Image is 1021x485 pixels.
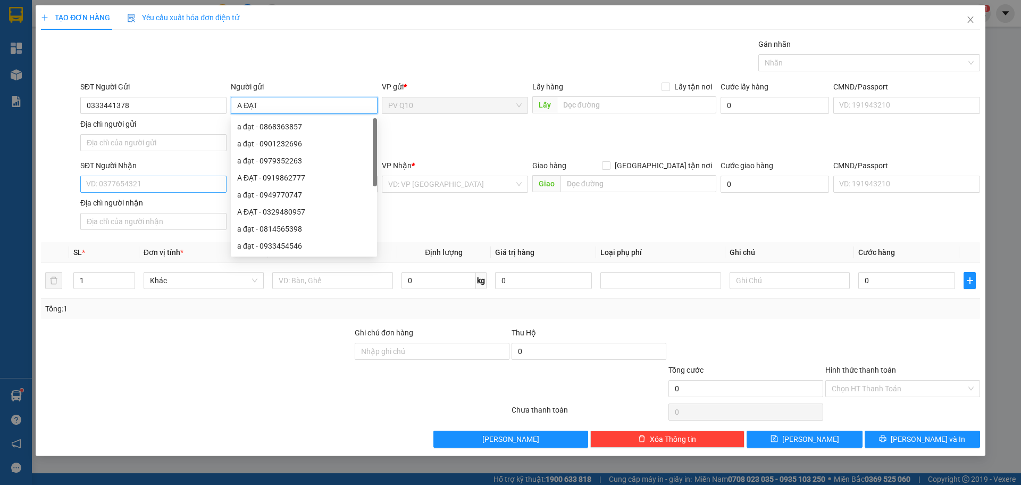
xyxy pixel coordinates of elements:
[966,15,975,24] span: close
[272,272,392,289] input: VD: Bàn, Ghế
[730,272,850,289] input: Ghi Chú
[668,366,704,374] span: Tổng cước
[670,81,716,93] span: Lấy tận nơi
[144,248,183,257] span: Đơn vị tính
[956,5,985,35] button: Close
[771,435,778,443] span: save
[964,272,975,289] button: plus
[590,431,745,448] button: deleteXóa Thông tin
[237,223,371,235] div: a đạt - 0814565398
[80,134,227,151] input: Địa chỉ của người gửi
[721,83,768,91] label: Cước lấy hàng
[355,328,413,337] label: Ghi chú đơn hàng
[482,433,539,445] span: [PERSON_NAME]
[237,138,371,150] div: a đạt - 0901232696
[231,237,377,254] div: a đạt - 0933454546
[425,248,463,257] span: Định lượng
[510,404,667,423] div: Chưa thanh toán
[231,220,377,237] div: a đạt - 0814565398
[532,175,560,192] span: Giao
[127,14,136,22] img: icon
[721,176,829,193] input: Cước giao hàng
[231,118,377,135] div: a đạt - 0868363857
[231,135,377,152] div: a đạt - 0901232696
[560,175,716,192] input: Dọc đường
[833,160,980,171] div: CMND/Passport
[476,272,487,289] span: kg
[355,343,509,360] input: Ghi chú đơn hàng
[891,433,965,445] span: [PERSON_NAME] và In
[532,83,563,91] span: Lấy hàng
[237,206,371,218] div: A ĐẠT - 0329480957
[721,161,773,170] label: Cước giao hàng
[610,160,716,171] span: [GEOGRAPHIC_DATA] tận nơi
[865,431,980,448] button: printer[PERSON_NAME] và In
[650,433,696,445] span: Xóa Thông tin
[41,14,48,21] span: plus
[45,303,394,315] div: Tổng: 1
[747,431,862,448] button: save[PERSON_NAME]
[825,366,896,374] label: Hình thức thanh toán
[382,161,412,170] span: VP Nhận
[99,39,445,53] li: Hotline: 1900 8153
[231,81,377,93] div: Người gửi
[237,189,371,201] div: a đạt - 0949770747
[231,169,377,186] div: A ĐẠT - 0919862777
[80,81,227,93] div: SĐT Người Gửi
[80,118,227,130] div: Địa chỉ người gửi
[231,203,377,220] div: A ĐẠT - 0329480957
[127,13,239,22] span: Yêu cầu xuất hóa đơn điện tử
[73,248,82,257] span: SL
[495,272,592,289] input: 0
[382,81,528,93] div: VP gửi
[231,186,377,203] div: a đạt - 0949770747
[80,197,227,209] div: Địa chỉ người nhận
[532,161,566,170] span: Giao hàng
[596,242,725,263] th: Loại phụ phí
[858,248,895,257] span: Cước hàng
[964,276,975,285] span: plus
[45,272,62,289] button: delete
[13,13,66,67] img: logo.jpg
[80,160,227,171] div: SĐT Người Nhận
[725,242,854,263] th: Ghi chú
[237,172,371,184] div: A ĐẠT - 0919862777
[638,435,646,443] span: delete
[237,121,371,133] div: a đạt - 0868363857
[721,97,829,114] input: Cước lấy hàng
[80,213,227,230] input: Địa chỉ của người nhận
[150,273,257,289] span: Khác
[512,328,536,337] span: Thu Hộ
[237,155,371,167] div: a đạt - 0979352263
[388,97,522,113] span: PV Q10
[758,40,791,48] label: Gán nhãn
[237,240,371,252] div: a đạt - 0933454546
[495,248,534,257] span: Giá trị hàng
[433,431,588,448] button: [PERSON_NAME]
[532,96,557,113] span: Lấy
[41,13,110,22] span: TẠO ĐƠN HÀNG
[13,77,98,95] b: GỬI : PV Q10
[833,81,980,93] div: CMND/Passport
[782,433,839,445] span: [PERSON_NAME]
[99,26,445,39] li: [STREET_ADDRESS][PERSON_NAME]. [GEOGRAPHIC_DATA], Tỉnh [GEOGRAPHIC_DATA]
[557,96,716,113] input: Dọc đường
[879,435,886,443] span: printer
[231,152,377,169] div: a đạt - 0979352263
